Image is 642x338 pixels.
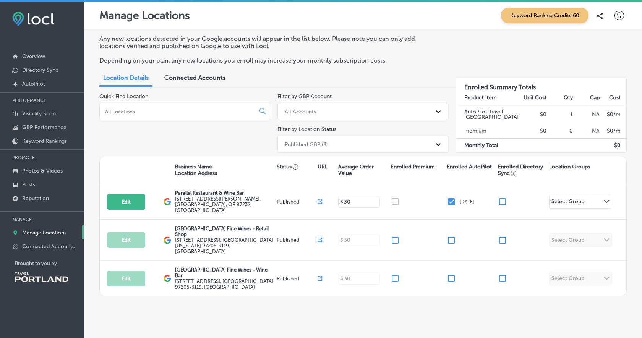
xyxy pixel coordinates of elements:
[338,163,387,176] p: Average Order Value
[107,271,145,286] button: Edit
[15,260,84,266] p: Brought to you by
[600,138,626,152] td: $ 0
[456,78,627,91] h3: Enrolled Summary Totals
[277,163,318,170] p: Status
[573,91,600,105] th: Cap
[549,163,590,170] p: Location Groups
[22,124,66,131] p: GBP Performance
[164,74,225,81] span: Connected Accounts
[99,9,190,22] p: Manage Locations
[498,163,545,176] p: Enrolled Directory Sync
[22,53,45,60] p: Overview
[277,237,318,243] p: Published
[600,124,626,138] td: $ 0 /m
[547,124,573,138] td: 0
[460,199,474,204] p: [DATE]
[520,105,547,124] td: $0
[107,232,145,248] button: Edit
[447,163,492,170] p: Enrolled AutoPilot
[456,105,520,124] td: AutoPilot Travel [GEOGRAPHIC_DATA]
[573,124,600,138] td: NA
[456,124,520,138] td: Premium
[175,278,275,290] label: [STREET_ADDRESS] , [GEOGRAPHIC_DATA] 97205-3119, [GEOGRAPHIC_DATA]
[164,236,171,244] img: logo
[318,163,327,170] p: URL
[277,276,318,281] p: Published
[464,94,497,101] strong: Product Item
[277,199,318,205] p: Published
[277,126,336,133] label: Filter by Location Status
[175,163,217,176] p: Business Name Location Address
[12,12,54,26] img: fda3e92497d09a02dc62c9cd864e3231.png
[22,138,67,144] p: Keyword Rankings
[551,198,584,207] div: Select Group
[103,74,149,81] span: Location Details
[520,124,547,138] td: $0
[175,226,275,237] p: [GEOGRAPHIC_DATA] Fine Wines - Retail Shop
[520,91,547,105] th: Unit Cost
[22,243,75,250] p: Connected Accounts
[285,108,316,115] div: All Accounts
[15,272,68,282] img: Travel Portland
[277,93,332,100] label: Filter by GBP Account
[22,230,66,236] p: Manage Locations
[456,138,520,152] td: Monthly Total
[501,8,588,23] span: Keyword Ranking Credits: 60
[22,168,63,174] p: Photos & Videos
[600,91,626,105] th: Cost
[22,67,58,73] p: Directory Sync
[285,141,328,147] div: Published GBP (3)
[391,163,435,170] p: Enrolled Premium
[99,57,442,64] p: Depending on your plan, any new locations you enroll may increase your monthly subscription costs.
[600,105,626,124] td: $ 0 /m
[175,237,275,254] label: [STREET_ADDRESS] , [GEOGRAPHIC_DATA][US_STATE] 97205-3119, [GEOGRAPHIC_DATA]
[22,81,45,87] p: AutoPilot
[164,198,171,205] img: logo
[22,195,49,202] p: Reputation
[22,181,35,188] p: Posts
[573,105,600,124] td: NA
[164,275,171,282] img: logo
[547,91,573,105] th: Qty
[107,194,145,210] button: Edit
[547,105,573,124] td: 1
[340,199,343,204] p: $
[175,190,275,196] p: Parallel Restaurant & Wine Bar
[99,35,442,50] p: Any new locations detected in your Google accounts will appear in the list below. Please note you...
[175,267,275,278] p: [GEOGRAPHIC_DATA] Fine Wines - Wine Bar
[99,93,148,100] label: Quick Find Location
[104,108,253,115] input: All Locations
[22,110,58,117] p: Visibility Score
[175,196,275,213] label: [STREET_ADDRESS][PERSON_NAME] , [GEOGRAPHIC_DATA], OR 97232, [GEOGRAPHIC_DATA]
